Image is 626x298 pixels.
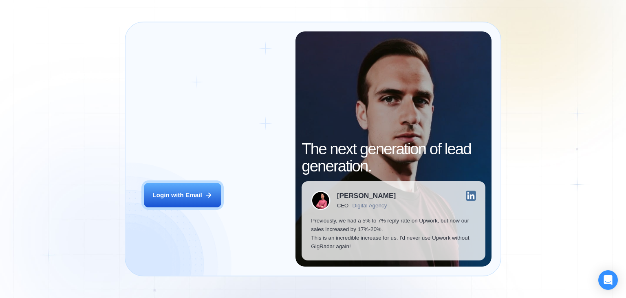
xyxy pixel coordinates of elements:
div: Open Intercom Messenger [598,270,618,290]
div: CEO [337,202,348,209]
p: Previously, we had a 5% to 7% reply rate on Upwork, but now our sales increased by 17%-20%. This ... [311,216,476,251]
button: Login with Email [144,183,221,207]
div: [PERSON_NAME] [337,192,396,199]
h2: The next generation of lead generation. [302,140,485,175]
div: Digital Agency [353,202,387,209]
div: Login with Email [152,191,202,199]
